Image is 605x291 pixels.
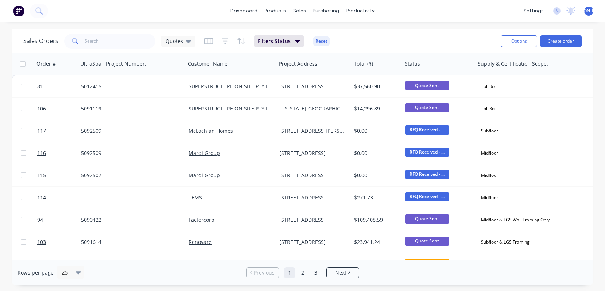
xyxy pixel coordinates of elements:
div: 5091614 [81,238,178,246]
a: Renovare [189,238,212,245]
div: Project Address: [279,60,319,67]
a: Page 2 [297,267,308,278]
span: RFQ Received - ... [405,125,449,135]
div: [STREET_ADDRESS] [279,172,345,179]
input: Search... [85,34,156,48]
span: 81 [37,83,43,90]
span: 116 [37,150,46,157]
span: 115 [37,172,46,179]
a: 112 [37,253,81,275]
div: Supply & Certification Scope: [478,60,548,67]
span: Rows per page [18,269,54,276]
div: $14,296.89 [354,105,397,112]
a: Page 3 [310,267,321,278]
a: 103 [37,231,81,253]
div: $271.73 [354,194,397,201]
div: [STREET_ADDRESS] [279,150,345,157]
span: 106 [37,105,46,112]
span: Draft [405,259,449,268]
div: 5092509 [81,127,178,135]
div: purchasing [310,5,343,16]
div: $0.00 [354,150,397,157]
a: 94 [37,209,81,231]
span: 117 [37,127,46,135]
div: Toll Roll [478,259,500,269]
span: Quote Sent [405,214,449,224]
button: Filters:Status [254,35,304,47]
a: Previous page [247,269,279,276]
h1: Sales Orders [23,38,58,44]
div: [STREET_ADDRESS] [279,216,345,224]
ul: Pagination [243,267,362,278]
a: dashboard [227,5,261,16]
a: SUPERSTRUCTURE ON SITE PTY LTD [189,105,275,112]
div: sales [290,5,310,16]
div: 5092507 [81,172,178,179]
div: 5092509 [81,150,178,157]
div: $0.00 [354,172,397,179]
div: [STREET_ADDRESS][PERSON_NAME] [279,127,345,135]
div: [US_STATE][GEOGRAPHIC_DATA] [279,105,345,112]
div: Toll Roll [478,104,500,113]
div: $109,408.59 [354,216,397,224]
button: Options [501,35,537,47]
div: [STREET_ADDRESS] [279,238,345,246]
div: products [261,5,290,16]
span: RFQ Received - ... [405,170,449,179]
div: 5090422 [81,216,178,224]
a: Page 1 is your current page [284,267,295,278]
a: 106 [37,98,81,120]
div: settings [520,5,547,16]
div: Order # [36,60,56,67]
span: Previous [254,269,275,276]
div: 5012415 [81,83,178,90]
div: UltraSpan Project Number: [80,60,146,67]
a: 114 [37,187,81,209]
div: Midfloor [478,171,501,180]
span: Quote Sent [405,237,449,246]
span: RFQ Received - ... [405,192,449,201]
div: Midfloor [478,148,501,158]
div: $0.00 [354,127,397,135]
a: McLachlan Homes [189,127,233,134]
div: [STREET_ADDRESS] [279,83,345,90]
div: Toll Roll [478,82,500,91]
a: 116 [37,142,81,164]
span: Quotes [166,37,183,45]
span: Next [335,269,346,276]
a: Next page [327,269,359,276]
div: Subfloor & LGS Framing [478,237,532,247]
a: 117 [37,120,81,142]
span: 114 [37,194,46,201]
a: SUPERSTRUCTURE ON SITE PTY LTD [189,83,275,90]
span: Quote Sent [405,81,449,90]
button: Create order [540,35,582,47]
span: 94 [37,216,43,224]
div: Subfloor [478,126,501,136]
span: Quote Sent [405,103,449,112]
div: $23,941.24 [354,238,397,246]
span: RFQ Received - ... [405,148,449,157]
img: Factory [13,5,24,16]
div: 5091119 [81,105,178,112]
a: 81 [37,75,81,97]
a: Factorcorp [189,216,214,223]
div: [STREET_ADDRESS] [279,194,345,201]
div: Midfloor [478,193,501,202]
a: Mardi Group [189,172,220,179]
div: productivity [343,5,378,16]
a: TEMS [189,194,202,201]
div: Customer Name [188,60,228,67]
a: Mardi Group [189,150,220,156]
button: Reset [313,36,330,46]
div: $37,560.90 [354,83,397,90]
span: Filters: Status [258,38,291,45]
span: 103 [37,238,46,246]
a: 115 [37,164,81,186]
div: Total ($) [354,60,373,67]
div: Midfloor & LGS Wall Framing Only [478,215,552,225]
div: Status [405,60,420,67]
